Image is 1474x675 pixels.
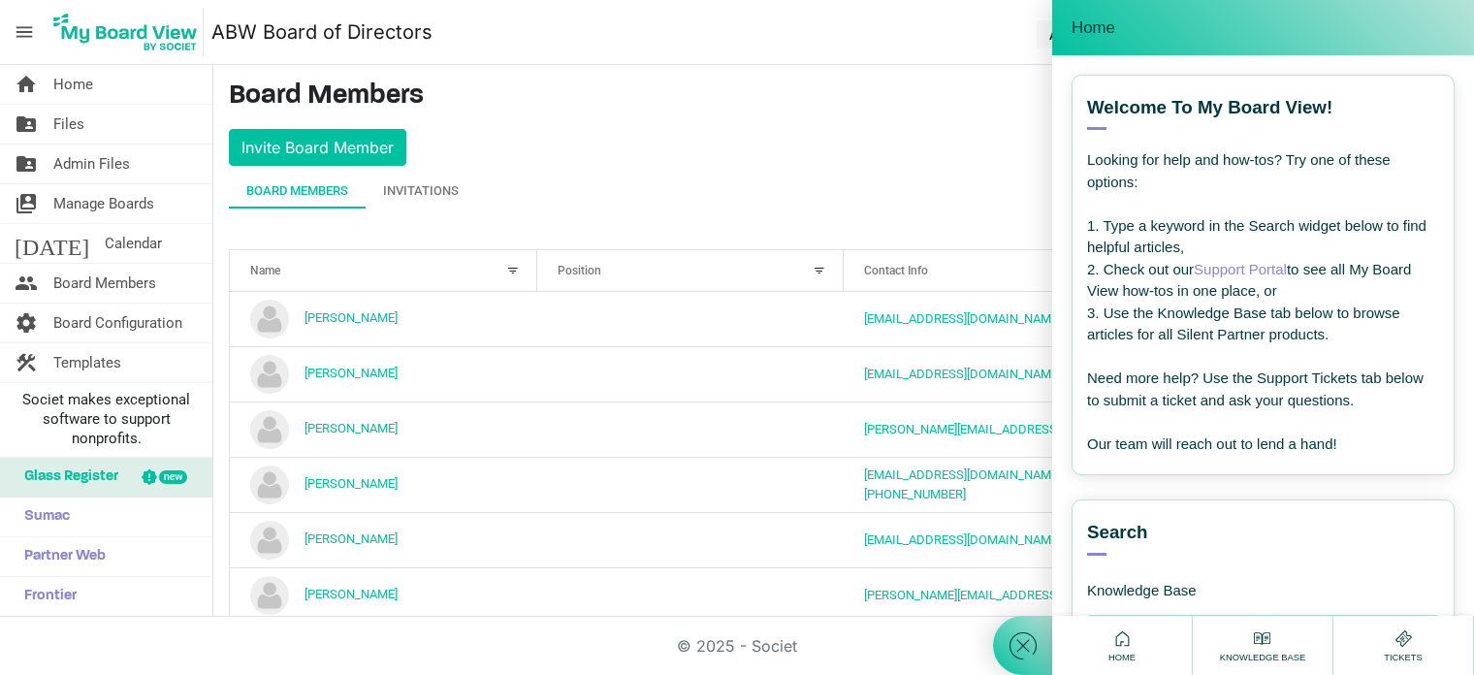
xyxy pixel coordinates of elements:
[250,521,289,560] img: no-profile-picture.svg
[230,512,537,567] td: Emily Wu is template cell column header Name
[6,14,43,50] span: menu
[1087,149,1439,193] div: Looking for help and how-tos? Try one of these options:
[537,512,845,567] td: column header Position
[15,498,70,536] span: Sumac
[15,577,77,616] span: Frontier
[250,576,289,615] img: no-profile-picture.svg
[15,343,38,382] span: construction
[844,346,1273,402] td: bsaalfeld@mpbf.com is template cell column header Contact Info
[864,311,1061,326] a: [EMAIL_ADDRESS][DOMAIN_NAME]
[304,310,398,325] a: [PERSON_NAME]
[230,292,537,346] td: Ahmad Asir is template cell column header Name
[53,304,182,342] span: Board Configuration
[15,224,89,263] span: [DATE]
[15,65,38,104] span: home
[304,531,398,546] a: [PERSON_NAME]
[864,422,1154,436] a: [PERSON_NAME][EMAIL_ADDRESS][DOMAIN_NAME]
[159,470,187,484] div: new
[537,346,845,402] td: column header Position
[1104,627,1140,664] div: Home
[53,145,130,183] span: Admin Files
[304,587,398,601] a: [PERSON_NAME]
[1194,261,1287,277] a: Support Portal
[250,300,289,338] img: no-profile-picture.svg
[1072,18,1115,38] span: Home
[246,181,348,201] div: Board Members
[864,532,1061,547] a: [EMAIL_ADDRESS][DOMAIN_NAME]
[537,292,845,346] td: column header Position
[250,264,280,277] span: Name
[844,402,1273,457] td: david@vliethealth.com is template cell column header Contact Info
[9,390,204,448] span: Societ makes exceptional software to support nonprofits.
[229,174,1458,209] div: tab-header
[537,457,845,512] td: column header Position
[1215,627,1310,664] div: Knowledge Base
[15,105,38,144] span: folder_shared
[230,402,537,457] td: David B. Vliet is template cell column header Name
[1087,556,1359,600] div: Knowledge Base
[230,457,537,512] td: David Channer is template cell column header Name
[1104,651,1140,664] span: Home
[844,567,1273,623] td: jen.kokko@insperity.com is template cell column header Contact Info
[864,367,1061,381] a: [EMAIL_ADDRESS][DOMAIN_NAME]
[1087,95,1439,130] div: Welcome to My Board View!
[864,588,1247,602] a: [PERSON_NAME][EMAIL_ADDRESS][PERSON_NAME][DOMAIN_NAME]
[844,292,1273,346] td: ahmad.asir@gmail.com is template cell column header Contact Info
[304,366,398,380] a: [PERSON_NAME]
[1379,627,1427,664] div: Tickets
[1087,520,1148,545] span: Search
[48,8,211,56] a: My Board View Logo
[53,264,156,303] span: Board Members
[230,346,537,402] td: Bryan Saalfeld is template cell column header Name
[15,537,106,576] span: Partner Web
[230,567,537,623] td: Jen Kokko is template cell column header Name
[250,466,289,504] img: no-profile-picture.svg
[250,410,289,449] img: no-profile-picture.svg
[229,80,1458,113] h3: Board Members
[844,457,1273,512] td: dchanner@abetterwayinc.net(510) 207-8825 is template cell column header Contact Info
[1379,651,1427,664] span: Tickets
[1215,651,1310,664] span: Knowledge Base
[15,184,38,223] span: switch_account
[15,458,118,497] span: Glass Register
[1087,368,1439,411] div: Need more help? Use the Support Tickets tab below to submit a ticket and ask your questions.
[211,13,433,51] a: ABW Board of Directors
[53,65,93,104] span: Home
[48,8,204,56] img: My Board View Logo
[1087,434,1439,456] div: Our team will reach out to lend a hand!
[558,264,601,277] span: Position
[229,129,406,166] button: Invite Board Member
[105,224,162,263] span: Calendar
[537,567,845,623] td: column header Position
[15,304,38,342] span: settings
[1087,215,1439,259] div: 1. Type a keyword in the Search widget below to find helpful articles,
[1087,259,1439,303] div: 2. Check out our to see all My Board View how-tos in one place, or
[383,181,459,201] div: Invitations
[15,145,38,183] span: folder_shared
[250,355,289,394] img: no-profile-picture.svg
[864,264,928,277] span: Contact Info
[53,105,84,144] span: Files
[864,467,1061,482] a: [EMAIL_ADDRESS][DOMAIN_NAME]
[53,184,154,223] span: Manage Boards
[15,264,38,303] span: people
[53,343,121,382] span: Templates
[537,402,845,457] td: column header Position
[1087,303,1439,346] div: 3. Use the Knowledge Base tab below to browse articles for all Silent Partner products.
[864,487,966,501] a: [PHONE_NUMBER]
[677,636,797,656] a: © 2025 - Societ
[304,421,398,435] a: [PERSON_NAME]
[844,512,1273,567] td: emwu12@comcast.net is template cell column header Contact Info
[304,476,398,491] a: [PERSON_NAME]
